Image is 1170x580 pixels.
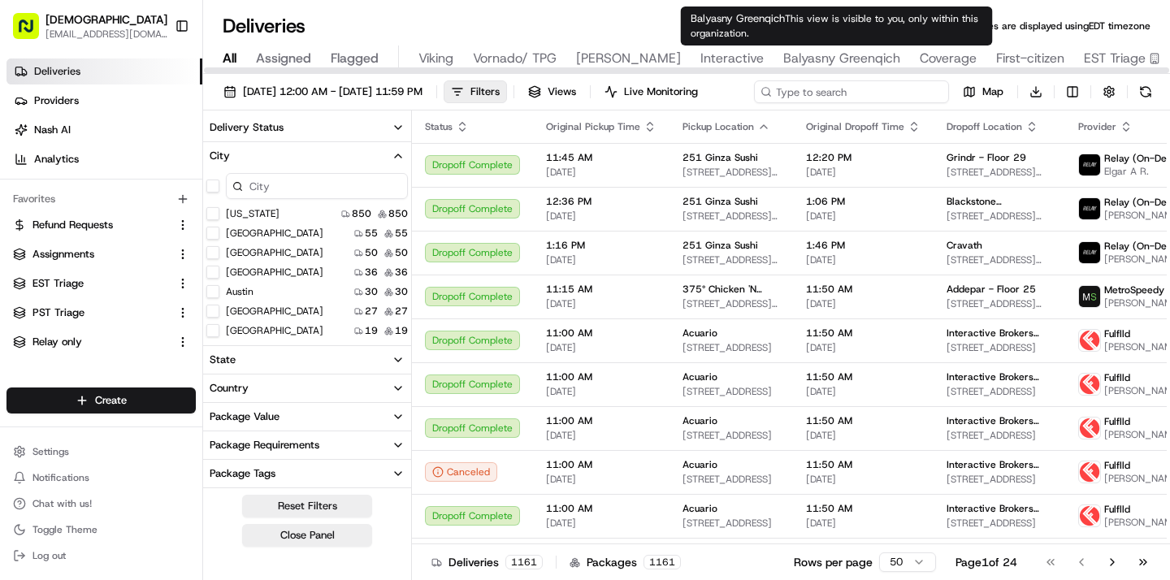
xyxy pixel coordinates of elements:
[546,297,656,310] span: [DATE]
[806,297,921,310] span: [DATE]
[682,341,780,354] span: [STREET_ADDRESS]
[548,84,576,99] span: Views
[32,247,94,262] span: Assignments
[365,285,378,298] span: 30
[203,346,411,374] button: State
[546,239,656,252] span: 1:16 PM
[682,120,754,133] span: Pickup Location
[806,385,921,398] span: [DATE]
[50,252,132,265] span: [PERSON_NAME]
[1104,503,1130,516] span: Fulflld
[34,123,71,137] span: Nash AI
[806,210,921,223] span: [DATE]
[682,253,780,266] span: [STREET_ADDRESS][US_STATE]
[6,387,196,413] button: Create
[425,120,453,133] span: Status
[947,120,1022,133] span: Dropoff Location
[243,84,422,99] span: [DATE] 12:00 AM - [DATE] 11:59 PM
[982,84,1003,99] span: Map
[16,236,42,262] img: Jeff Sasse
[947,517,1052,530] span: [STREET_ADDRESS]
[947,239,982,252] span: Cravath
[947,370,1052,383] span: Interactive Brokers ([GEOGRAPHIC_DATA]) - Floor Building 1, Floor 2
[395,285,408,298] span: 30
[947,151,1026,164] span: Grindr - Floor 29
[226,266,323,279] label: [GEOGRAPHIC_DATA]
[955,80,1011,103] button: Map
[252,208,296,227] button: See all
[806,429,921,442] span: [DATE]
[223,49,236,68] span: All
[6,300,196,326] button: PST Triage
[418,49,453,68] span: Viking
[806,283,921,296] span: 11:50 AM
[226,227,323,240] label: [GEOGRAPHIC_DATA]
[226,246,323,259] label: [GEOGRAPHIC_DATA]
[242,495,372,517] button: Reset Filters
[425,462,497,482] button: Canceled
[16,211,109,224] div: Past conversations
[226,173,408,199] input: City
[34,155,63,184] img: 8571987876998_91fb9ceb93ad5c398215_72.jpg
[682,517,780,530] span: [STREET_ADDRESS]
[144,252,177,265] span: [DATE]
[32,471,89,484] span: Notifications
[16,16,49,49] img: Nash
[154,319,261,335] span: API Documentation
[996,49,1064,68] span: First-citizen
[32,523,97,536] span: Toggle Theme
[16,321,29,334] div: 📗
[681,6,993,45] div: Balyasny Greenqich
[223,13,305,39] h1: Deliveries
[947,414,1052,427] span: Interactive Brokers (US) - Floor Building 1, Floor 1
[137,321,150,334] div: 💻
[365,227,378,240] span: 55
[395,305,408,318] span: 27
[806,120,904,133] span: Original Dropoff Time
[1079,286,1100,307] img: metro_speed_logo.png
[806,341,921,354] span: [DATE]
[546,253,656,266] span: [DATE]
[546,210,656,223] span: [DATE]
[546,385,656,398] span: [DATE]
[444,80,507,103] button: Filters
[34,64,80,79] span: Deliveries
[32,253,45,266] img: 1736555255976-a54dd68f-1ca7-489b-9aae-adbdc363a1c4
[806,370,921,383] span: 11:50 AM
[1079,374,1100,395] img: profile_Fulflld_OnFleet_Thistle_SF.png
[546,327,656,340] span: 11:00 AM
[947,502,1052,515] span: Interactive Brokers ([GEOGRAPHIC_DATA]) - Floor Building 2, Floor 1
[806,327,921,340] span: 11:50 AM
[395,227,408,240] span: 55
[6,241,196,267] button: Assignments
[1079,198,1100,219] img: relay_logo_black.png
[95,393,127,408] span: Create
[32,218,113,232] span: Refund Requests
[624,84,698,99] span: Live Monitoring
[682,297,780,310] span: [STREET_ADDRESS][US_STATE]
[10,313,131,342] a: 📗Knowledge Base
[682,473,780,486] span: [STREET_ADDRESS]
[210,438,319,452] div: Package Requirements
[1134,80,1157,103] button: Refresh
[1079,461,1100,483] img: profile_Fulflld_OnFleet_Thistle_SF.png
[6,212,196,238] button: Refund Requests
[6,544,196,567] button: Log out
[546,370,656,383] span: 11:00 AM
[210,353,236,367] div: State
[947,327,1052,340] span: Interactive Brokers ([GEOGRAPHIC_DATA]) - Floor Building 2, Floor 3
[6,58,202,84] a: Deliveries
[691,12,978,40] span: This view is visible to you, only within this organization.
[947,195,1052,208] span: Blackstone ([GEOGRAPHIC_DATA])
[806,166,921,179] span: [DATE]
[42,105,268,122] input: Clear
[470,84,500,99] span: Filters
[6,329,196,355] button: Relay only
[242,524,372,547] button: Close Panel
[6,6,168,45] button: [DEMOGRAPHIC_DATA][EMAIL_ADDRESS][DOMAIN_NAME]
[682,239,758,252] span: 251 Ginza Sushi
[546,283,656,296] span: 11:15 AM
[13,335,170,349] a: Relay only
[783,49,900,68] span: Balyasny Greenqich
[546,195,656,208] span: 12:36 PM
